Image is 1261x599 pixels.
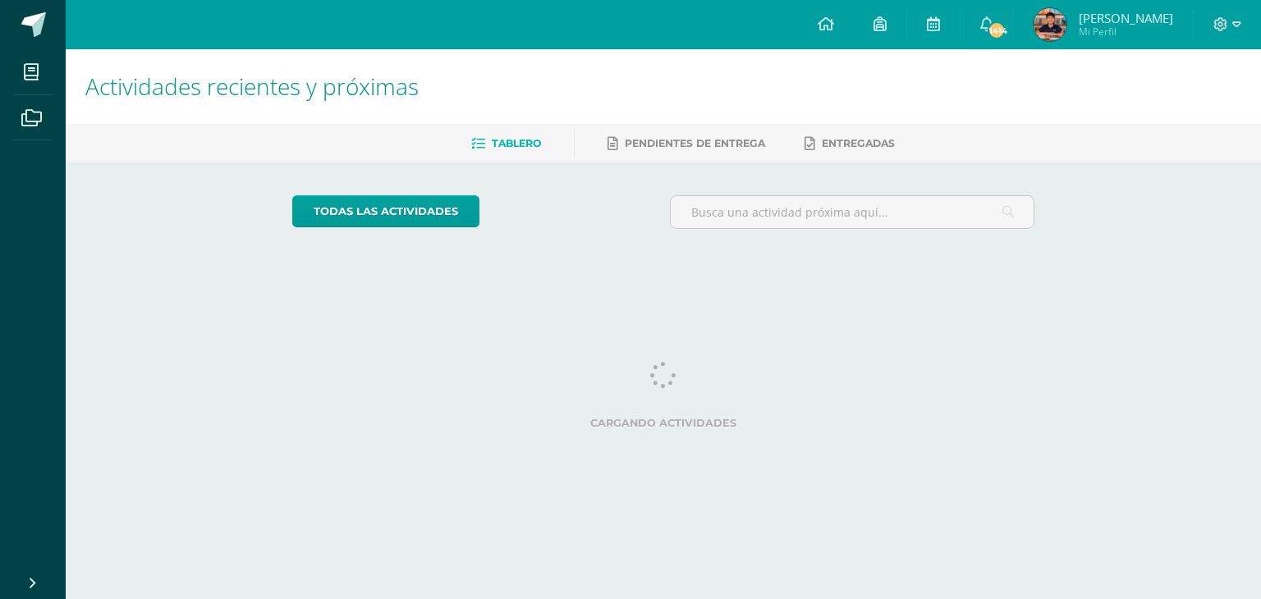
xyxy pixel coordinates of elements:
[625,137,765,149] span: Pendientes de entrega
[292,417,1035,429] label: Cargando actividades
[1079,10,1173,26] span: [PERSON_NAME]
[987,21,1005,39] span: 1414
[822,137,895,149] span: Entregadas
[1079,25,1173,39] span: Mi Perfil
[492,137,541,149] span: Tablero
[805,130,895,157] a: Entregadas
[292,195,479,227] a: todas las Actividades
[471,130,541,157] a: Tablero
[608,130,765,157] a: Pendientes de entrega
[1034,8,1066,41] img: 60409fed9587a650131af54a156fac1c.png
[671,196,1034,228] input: Busca una actividad próxima aquí...
[85,71,419,102] span: Actividades recientes y próximas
